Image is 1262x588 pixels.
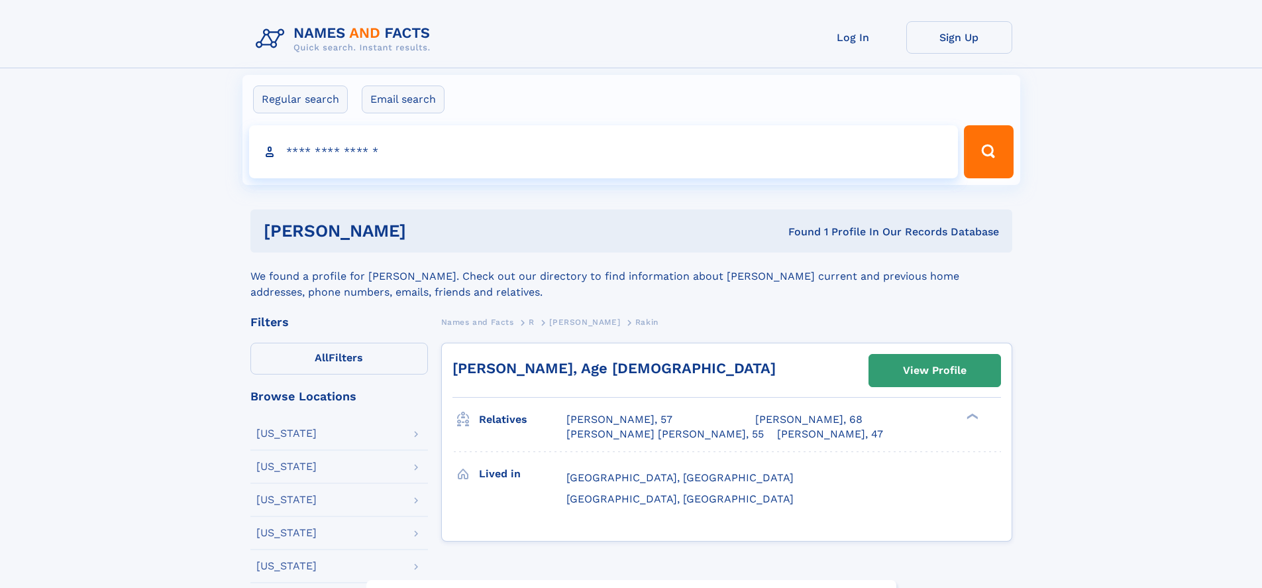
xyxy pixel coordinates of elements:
[635,318,658,327] span: Rakin
[315,351,329,364] span: All
[256,528,317,538] div: [US_STATE]
[256,428,317,439] div: [US_STATE]
[441,314,514,330] a: Names and Facts
[479,408,566,431] h3: Relatives
[256,561,317,571] div: [US_STATE]
[869,355,1000,386] a: View Profile
[777,427,883,441] a: [PERSON_NAME], 47
[566,427,764,441] a: [PERSON_NAME] [PERSON_NAME], 55
[362,86,445,113] label: Email search
[800,21,906,54] a: Log In
[566,493,794,505] span: [GEOGRAPHIC_DATA], [GEOGRAPHIC_DATA]
[963,412,979,421] div: ❯
[250,343,428,375] label: Filters
[597,225,999,239] div: Found 1 Profile In Our Records Database
[566,471,794,484] span: [GEOGRAPHIC_DATA], [GEOGRAPHIC_DATA]
[452,360,776,377] a: [PERSON_NAME], Age [DEMOGRAPHIC_DATA]
[256,495,317,505] div: [US_STATE]
[964,125,1013,178] button: Search Button
[253,86,348,113] label: Regular search
[755,412,863,427] a: [PERSON_NAME], 68
[264,223,598,239] h1: [PERSON_NAME]
[903,355,967,386] div: View Profile
[250,21,441,57] img: Logo Names and Facts
[479,463,566,485] h3: Lived in
[549,314,620,330] a: [PERSON_NAME]
[549,318,620,327] span: [PERSON_NAME]
[256,461,317,472] div: [US_STATE]
[250,253,1012,300] div: We found a profile for [PERSON_NAME]. Check out our directory to find information about [PERSON_N...
[249,125,959,178] input: search input
[529,318,535,327] span: R
[250,316,428,328] div: Filters
[250,390,428,402] div: Browse Locations
[529,314,535,330] a: R
[906,21,1012,54] a: Sign Up
[566,412,672,427] a: [PERSON_NAME], 57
